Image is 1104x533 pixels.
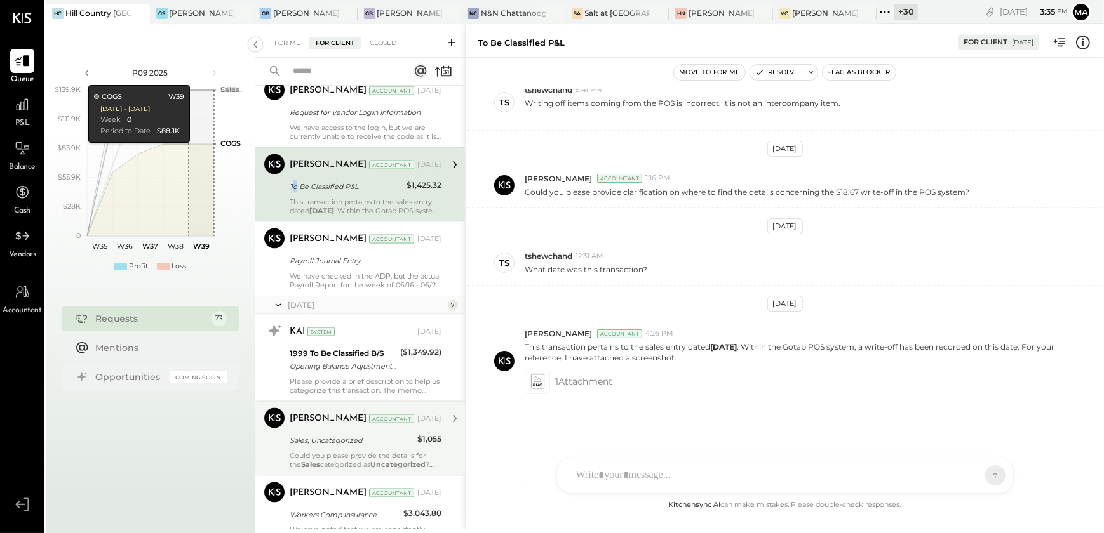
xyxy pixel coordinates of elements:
div: [PERSON_NAME] [290,412,367,425]
a: Balance [1,136,44,173]
span: Queue [11,74,34,86]
div: Opportunities [96,371,163,383]
div: GS [156,8,168,19]
div: Coming Soon [170,371,227,383]
text: W38 [168,242,184,251]
div: 73 [212,311,227,326]
div: Hill Country [GEOGRAPHIC_DATA] [65,8,131,18]
div: NC [468,8,479,19]
div: GB [364,8,375,19]
div: Loss [172,261,186,272]
div: Request for Vendor Login Information [290,106,438,119]
span: 4:26 PM [645,329,673,339]
div: + 30 [894,4,918,20]
p: Writing off items coming from the POS is incorrect. it is not an intercompany item. [525,98,840,119]
span: 12:31 AM [576,251,603,261]
div: 7 [448,300,458,310]
p: What date was this transaction? [525,264,647,275]
a: Accountant [1,280,44,317]
div: $1,055 [417,433,441,445]
text: $139.9K [55,85,81,94]
div: HN [675,8,687,19]
div: We have checked in the ADP, but the actual Payroll Report for the week of 06/16 - 06/22 has not b... [290,272,441,289]
text: $111.9K [58,114,81,123]
div: P09 2025 [97,67,205,78]
strong: Uncategorized [370,460,426,469]
div: Mentions [96,341,220,354]
text: Sales [220,85,239,94]
div: Workers Comp Insurance [290,508,400,521]
a: Queue [1,49,44,86]
div: 0 [127,115,131,125]
div: [DATE] [417,234,441,244]
div: [PERSON_NAME] [290,159,367,171]
div: Sa [572,8,583,19]
span: 1 Attachment [555,369,612,394]
div: System [307,327,335,336]
a: P&L [1,93,44,129]
span: Cash [14,206,30,217]
span: 1:16 PM [645,173,670,183]
div: [PERSON_NAME] [290,487,367,499]
a: Cash [1,180,44,217]
button: Ma [1071,2,1091,22]
div: [DATE] [417,86,441,96]
div: Requests [96,312,205,325]
div: [DATE] [417,488,441,498]
span: [PERSON_NAME] [525,173,592,184]
div: Week [100,115,121,125]
div: Accountant [369,86,414,95]
div: [PERSON_NAME] Back Bay [273,8,339,18]
span: [PERSON_NAME] [525,328,592,339]
div: Accountant [369,489,414,497]
div: Payroll Journal Entry [290,254,438,267]
div: N&N Chattanooga, LLC [481,8,546,18]
text: W36 [117,242,133,251]
div: [PERSON_NAME] [GEOGRAPHIC_DATA] [377,8,443,18]
text: $55.9K [58,173,81,181]
div: VC [779,8,791,19]
p: This transaction pertains to the sales entry dated . Within the Gotab POS system, a write-off has... [525,341,1065,363]
div: Please provide a brief description to help us categorize this transaction. The memo might be help... [290,377,441,395]
div: KAI [290,326,305,338]
div: [PERSON_NAME] [290,233,367,246]
div: ts [499,96,509,109]
span: Balance [9,162,36,173]
div: [DATE] - [DATE] [100,105,150,114]
a: Vendors [1,224,44,261]
text: W37 [142,242,158,251]
p: Could you please provide clarification on where to find the details concerning the $18.67 write-o... [525,187,969,197]
div: This transaction pertains to the sales entry dated . Within the Gotab POS system, a write-off has... [290,197,441,215]
div: ($1,349.92) [400,346,441,359]
div: [DATE] [417,327,441,337]
div: For Client [309,37,361,49]
div: Period to Date [100,126,151,136]
div: 1999 To Be Classified B/S [290,347,396,360]
div: $88.1K [157,126,180,136]
div: $1,425.32 [407,179,441,192]
div: HC [52,8,64,19]
span: Accountant [3,305,42,317]
div: To Be Classified P&L [478,37,565,49]
div: Accountant [597,329,642,338]
div: Accountant [369,161,414,169]
div: [PERSON_NAME] Confections - [GEOGRAPHIC_DATA] [793,8,858,18]
div: ts [499,257,509,269]
div: Opening Balance Adjustment for the Dime A/c#1388 to reconcile from the P-1-2025 [290,360,396,372]
strong: [DATE] [309,206,334,215]
div: [PERSON_NAME] [290,84,367,97]
div: [PERSON_NAME]'s Nashville [689,8,754,18]
div: Accountant [369,414,414,423]
div: [DATE] [1012,38,1033,47]
text: W35 [92,242,107,251]
strong: Sales [301,460,320,469]
div: $3,043.80 [403,507,441,520]
div: [DATE] [767,296,803,312]
div: [PERSON_NAME] Seaport [170,8,235,18]
button: Resolve [750,65,804,80]
div: We have access to the login, but we are currently unable to receive the code as it is sent to you... [290,123,441,141]
div: [DATE] [417,414,441,424]
div: Could you please provide the details for the categorized as ? This will help us reclassify the sa... [290,451,441,469]
span: 9:41 PM [576,85,602,95]
span: tshewchand [525,84,572,95]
